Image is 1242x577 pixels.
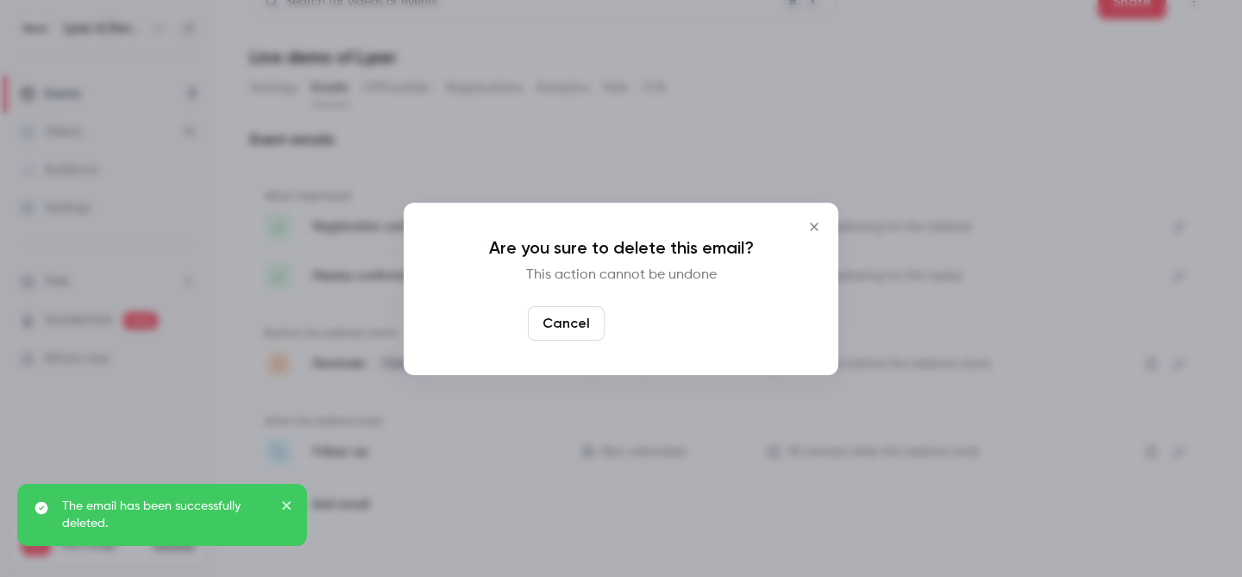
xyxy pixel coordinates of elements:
[797,210,831,244] button: Close
[438,237,804,258] p: Are you sure to delete this email?
[438,265,804,285] p: This action cannot be undone
[281,498,293,518] button: close
[62,498,269,532] p: The email has been successfully deleted.
[528,306,605,341] button: Cancel
[612,306,715,341] button: Yes, delete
